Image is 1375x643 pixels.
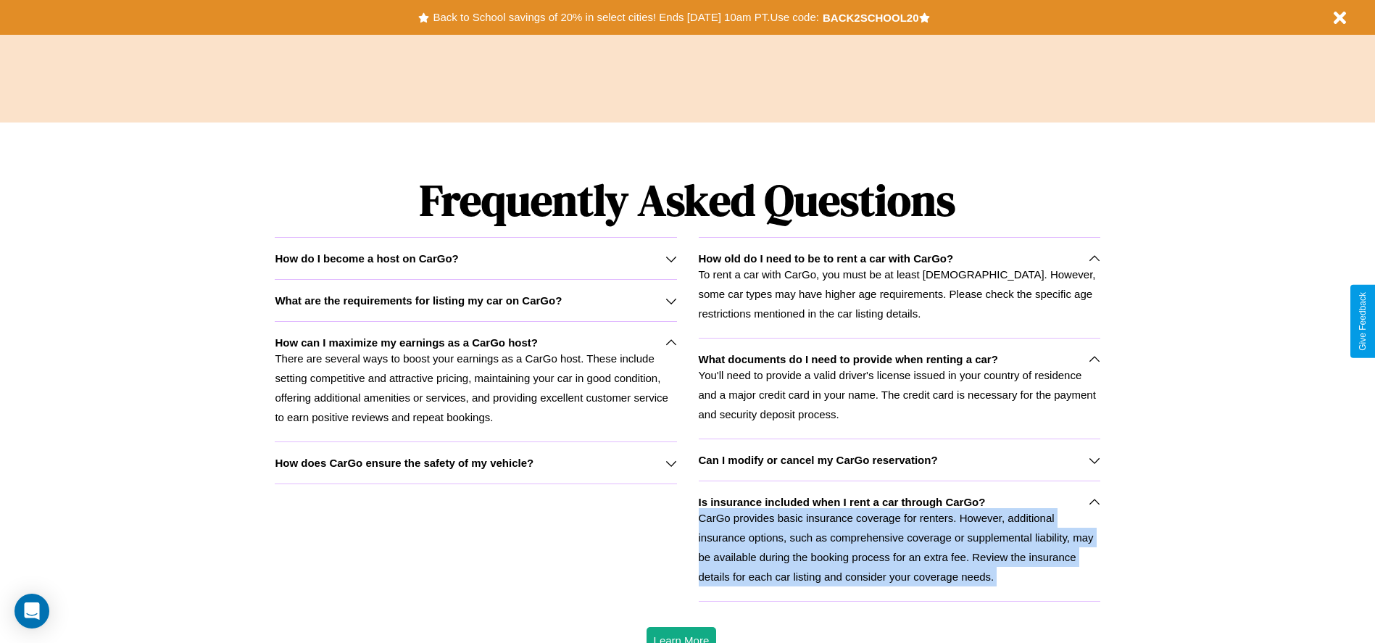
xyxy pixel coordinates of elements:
[275,457,533,469] h3: How does CarGo ensure the safety of my vehicle?
[275,349,676,427] p: There are several ways to boost your earnings as a CarGo host. These include setting competitive ...
[823,12,919,24] b: BACK2SCHOOL20
[275,294,562,307] h3: What are the requirements for listing my car on CarGo?
[699,508,1100,586] p: CarGo provides basic insurance coverage for renters. However, additional insurance options, such ...
[699,454,938,466] h3: Can I modify or cancel my CarGo reservation?
[699,265,1100,323] p: To rent a car with CarGo, you must be at least [DEMOGRAPHIC_DATA]. However, some car types may ha...
[699,353,998,365] h3: What documents do I need to provide when renting a car?
[429,7,822,28] button: Back to School savings of 20% in select cities! Ends [DATE] 10am PT.Use code:
[275,336,538,349] h3: How can I maximize my earnings as a CarGo host?
[275,163,1100,237] h1: Frequently Asked Questions
[699,252,954,265] h3: How old do I need to be to rent a car with CarGo?
[14,594,49,629] div: Open Intercom Messenger
[699,496,986,508] h3: Is insurance included when I rent a car through CarGo?
[275,252,458,265] h3: How do I become a host on CarGo?
[699,365,1100,424] p: You'll need to provide a valid driver's license issued in your country of residence and a major c...
[1358,292,1368,351] div: Give Feedback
